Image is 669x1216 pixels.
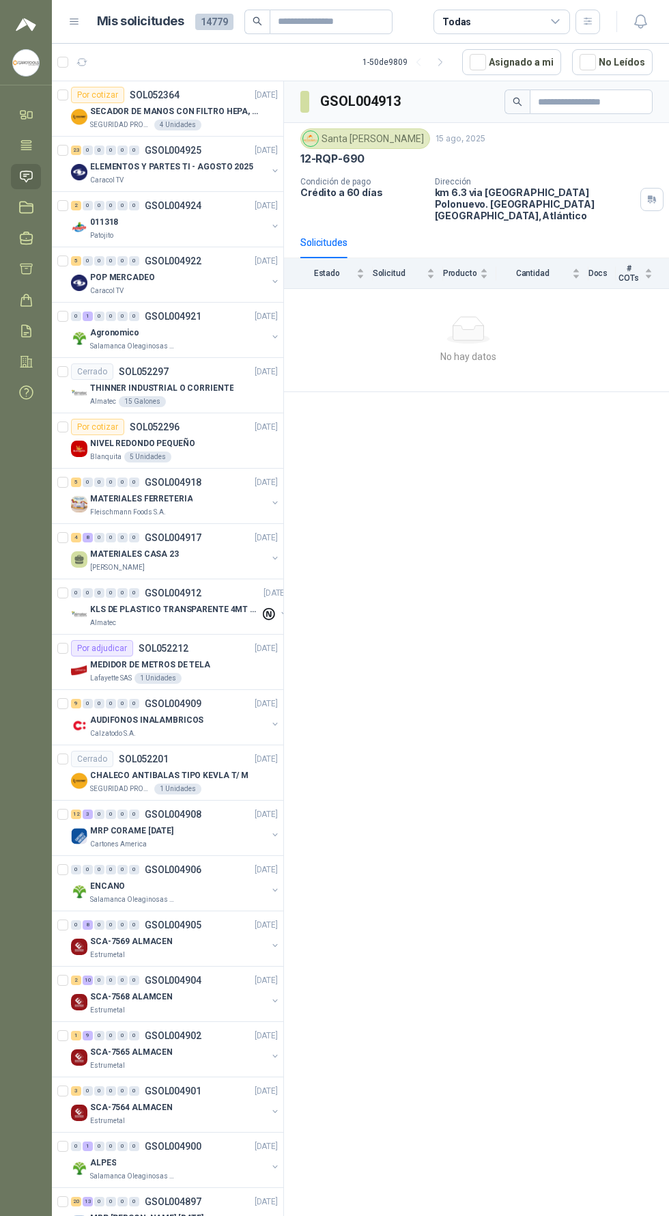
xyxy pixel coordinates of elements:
img: Company Logo [71,385,87,402]
div: 0 [129,256,139,266]
p: [DATE] [255,310,278,323]
div: 0 [117,865,128,874]
p: [DATE] [255,863,278,876]
p: [DATE] [255,697,278,710]
p: Caracol TV [90,175,124,186]
div: 0 [94,976,104,985]
div: 0 [129,478,139,487]
p: GSOL004901 [145,1086,201,1096]
div: 0 [94,1086,104,1096]
p: MATERIALES FERRETERIA [90,493,193,506]
span: Estado [300,268,354,278]
div: 0 [129,312,139,321]
p: Calzatodo S.A. [90,728,136,739]
p: GSOL004905 [145,920,201,930]
div: 8 [83,533,93,542]
p: [PERSON_NAME] [90,562,145,573]
p: Salamanca Oleaginosas SAS [90,894,176,905]
div: 0 [106,1086,116,1096]
div: 0 [106,146,116,155]
div: 0 [117,146,128,155]
a: 2 10 0 0 0 0 GSOL004904[DATE] Company LogoSCA-7568 ALAMCENEstrumetal [71,972,281,1016]
th: Producto [443,258,496,289]
div: 0 [94,588,104,598]
p: THINNER INDUSTRIAL O CORRIENTE [90,382,233,395]
p: [DATE] [255,89,278,102]
p: Salamanca Oleaginosas SAS [90,341,176,352]
div: 0 [106,201,116,210]
p: [DATE] [255,365,278,378]
img: Company Logo [71,109,87,125]
div: 0 [83,201,93,210]
p: POP MERCADEO [90,271,155,284]
div: Por cotizar [71,419,124,435]
div: 0 [83,699,93,708]
div: 0 [117,201,128,210]
p: km 6.3 via [GEOGRAPHIC_DATA] Polonuevo. [GEOGRAPHIC_DATA] [GEOGRAPHIC_DATA] , Atlántico [435,186,635,221]
div: Cerrado [71,363,113,380]
div: 0 [129,699,139,708]
div: 4 [71,533,81,542]
p: [DATE] [255,1030,278,1042]
div: 0 [94,312,104,321]
p: SCA-7568 ALAMCEN [90,991,173,1004]
img: Company Logo [71,828,87,844]
div: 5 Unidades [124,452,171,462]
p: GSOL004912 [145,588,201,598]
img: Company Logo [71,441,87,457]
a: 0 8 0 0 0 0 GSOL004905[DATE] Company LogoSCA-7569 ALMACENEstrumetal [71,917,281,961]
img: Company Logo [71,275,87,291]
img: Company Logo [71,1160,87,1176]
div: 0 [129,810,139,819]
div: 0 [117,699,128,708]
div: 0 [83,256,93,266]
a: 0 1 0 0 0 0 GSOL004921[DATE] Company LogoAgronomicoSalamanca Oleaginosas SAS [71,308,281,352]
div: 4 Unidades [154,120,201,130]
p: Crédito a 60 días [300,186,424,198]
div: 0 [83,588,93,598]
p: ELEMENTOS Y PARTES TI - AGOSTO 2025 [90,161,253,174]
span: Producto [443,268,477,278]
div: 0 [106,1197,116,1206]
a: 0 1 0 0 0 0 GSOL004900[DATE] Company LogoALPESSalamanca Oleaginosas SAS [71,1138,281,1182]
p: Blanquita [90,452,122,462]
div: 0 [71,865,81,874]
a: Por cotizarSOL052296[DATE] Company LogoNIVEL REDONDO PEQUEÑOBlanquita5 Unidades [52,413,283,469]
a: 12 3 0 0 0 0 GSOL004908[DATE] Company LogoMRP CORAME [DATE]Cartones America [71,806,281,850]
p: GSOL004921 [145,312,201,321]
div: 0 [94,201,104,210]
div: 0 [106,976,116,985]
p: Almatec [90,618,116,628]
div: 0 [129,1086,139,1096]
div: 5 [71,256,81,266]
div: 0 [106,533,116,542]
p: [DATE] [255,1196,278,1208]
p: GSOL004906 [145,865,201,874]
a: 2 0 0 0 0 0 GSOL004924[DATE] Company Logo011318Patojito [71,197,281,241]
p: GSOL004897 [145,1197,201,1206]
a: 5 0 0 0 0 0 GSOL004922[DATE] Company LogoPOP MERCADEOCaracol TV [71,253,281,296]
p: GSOL004900 [145,1142,201,1151]
div: 0 [129,201,139,210]
p: 15 ago, 2025 [436,133,485,146]
div: 0 [129,1142,139,1151]
p: SOL052296 [130,422,180,432]
p: SOL052212 [139,644,188,653]
div: 0 [94,920,104,930]
div: 0 [129,533,139,542]
p: 12-RQP-690 [300,152,365,166]
div: 0 [83,865,93,874]
div: 1 Unidades [154,784,201,794]
div: 0 [94,699,104,708]
p: KLS DE PLASTICO TRANSPARENTE 4MT CAL 4 Y CINTA TRA [90,603,260,616]
p: SOL052297 [119,367,169,376]
a: Por adjudicarSOL052212[DATE] Company LogoMEDIDOR DE METROS DE TELALafayette SAS1 Unidades [52,635,283,690]
div: 0 [106,588,116,598]
div: 13 [83,1197,93,1206]
a: 1 9 0 0 0 0 GSOL004902[DATE] Company LogoSCA-7565 ALMACENEstrumetal [71,1027,281,1071]
img: Company Logo [71,607,87,623]
p: AUDIFONOS INALAMBRICOS [90,714,203,727]
p: [DATE] [255,1140,278,1153]
div: 3 [71,1086,81,1096]
div: 1 [83,312,93,321]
